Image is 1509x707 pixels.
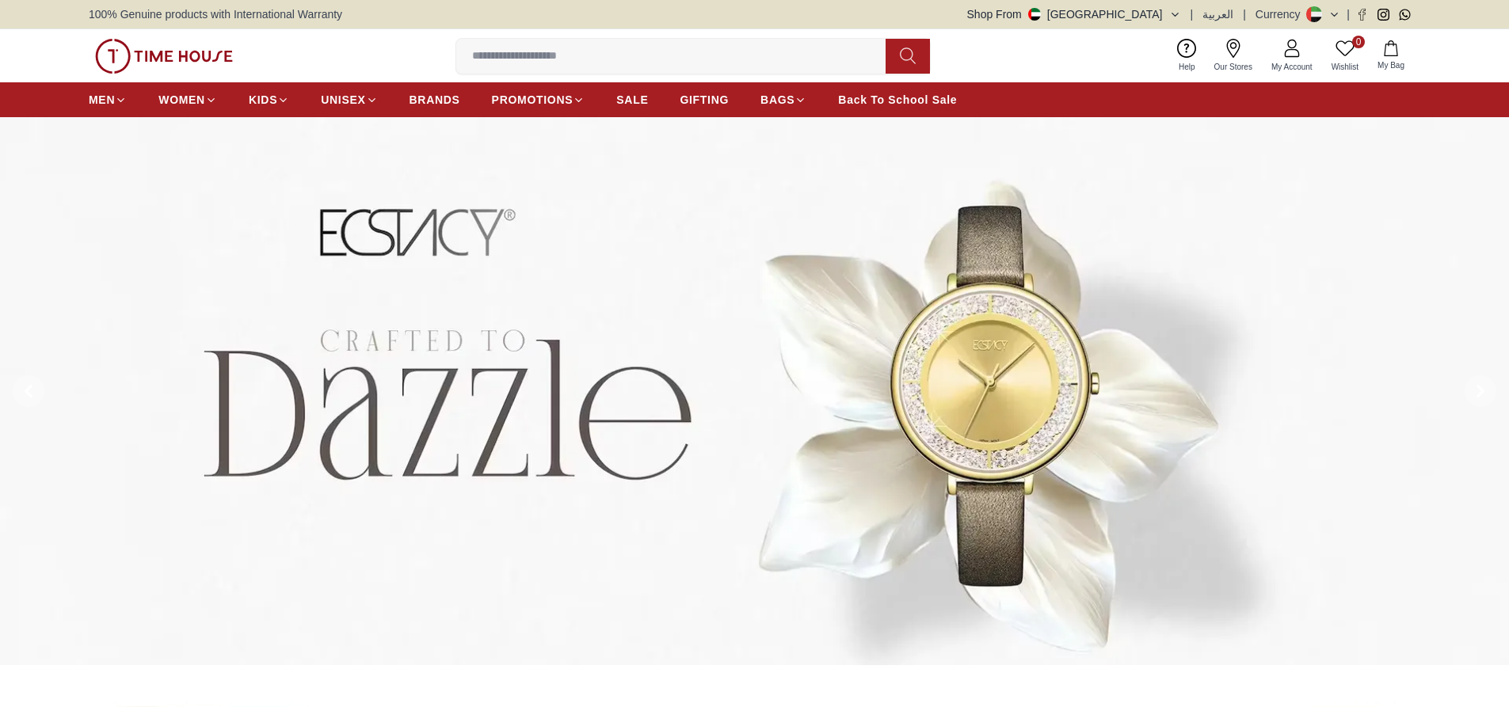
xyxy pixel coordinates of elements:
a: Our Stores [1205,36,1262,76]
a: PROMOTIONS [492,86,585,114]
a: BRANDS [410,86,460,114]
div: Currency [1256,6,1307,22]
span: | [1347,6,1350,22]
a: Facebook [1356,9,1368,21]
span: SALE [616,92,648,108]
span: 0 [1352,36,1365,48]
span: 100% Genuine products with International Warranty [89,6,342,22]
a: SALE [616,86,648,114]
span: MEN [89,92,115,108]
a: 0Wishlist [1322,36,1368,76]
span: Back To School Sale [838,92,957,108]
span: My Account [1265,61,1319,73]
a: UNISEX [321,86,377,114]
span: UNISEX [321,92,365,108]
a: WOMEN [158,86,217,114]
span: GIFTING [680,92,729,108]
button: My Bag [1368,37,1414,74]
a: Back To School Sale [838,86,957,114]
span: PROMOTIONS [492,92,573,108]
a: GIFTING [680,86,729,114]
button: Shop From[GEOGRAPHIC_DATA] [967,6,1181,22]
a: KIDS [249,86,289,114]
span: WOMEN [158,92,205,108]
span: Help [1172,61,1202,73]
span: BRANDS [410,92,460,108]
span: | [1191,6,1194,22]
span: | [1243,6,1246,22]
img: ... [95,39,233,74]
span: KIDS [249,92,277,108]
a: BAGS [760,86,806,114]
a: Whatsapp [1399,9,1411,21]
a: Instagram [1378,9,1389,21]
span: BAGS [760,92,795,108]
button: العربية [1202,6,1233,22]
span: Our Stores [1208,61,1259,73]
a: MEN [89,86,127,114]
a: Help [1169,36,1205,76]
span: Wishlist [1325,61,1365,73]
img: United Arab Emirates [1028,8,1041,21]
span: My Bag [1371,59,1411,71]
